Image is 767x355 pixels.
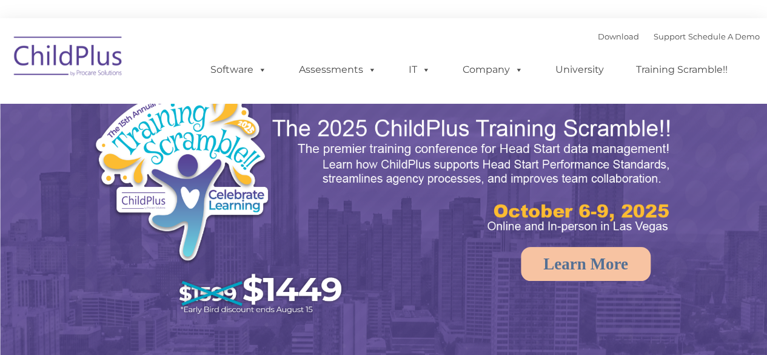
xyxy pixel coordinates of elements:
[598,32,639,41] a: Download
[624,58,740,82] a: Training Scramble!!
[521,247,651,281] a: Learn More
[8,28,129,89] img: ChildPlus by Procare Solutions
[198,58,279,82] a: Software
[598,32,760,41] font: |
[543,58,616,82] a: University
[654,32,686,41] a: Support
[450,58,535,82] a: Company
[688,32,760,41] a: Schedule A Demo
[397,58,443,82] a: IT
[287,58,389,82] a: Assessments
